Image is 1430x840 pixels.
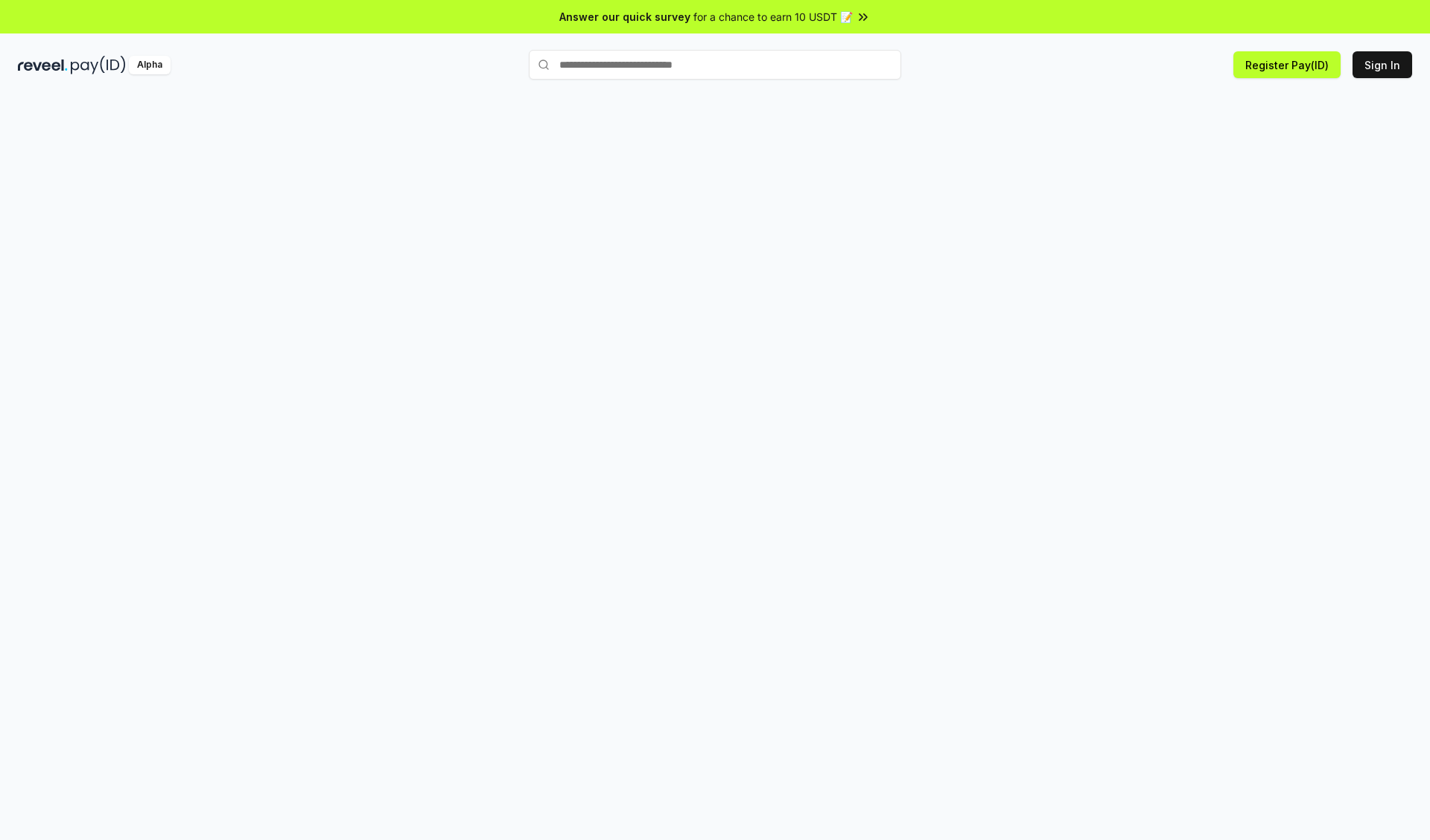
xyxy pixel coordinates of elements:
img: pay_id [71,56,126,74]
button: Register Pay(ID) [1233,51,1341,78]
button: Sign In [1353,51,1412,78]
span: Answer our quick survey [559,9,690,25]
span: for a chance to earn 10 USDT 📝 [693,9,853,25]
img: reveel_dark [18,56,68,74]
div: Alpha [129,56,171,74]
